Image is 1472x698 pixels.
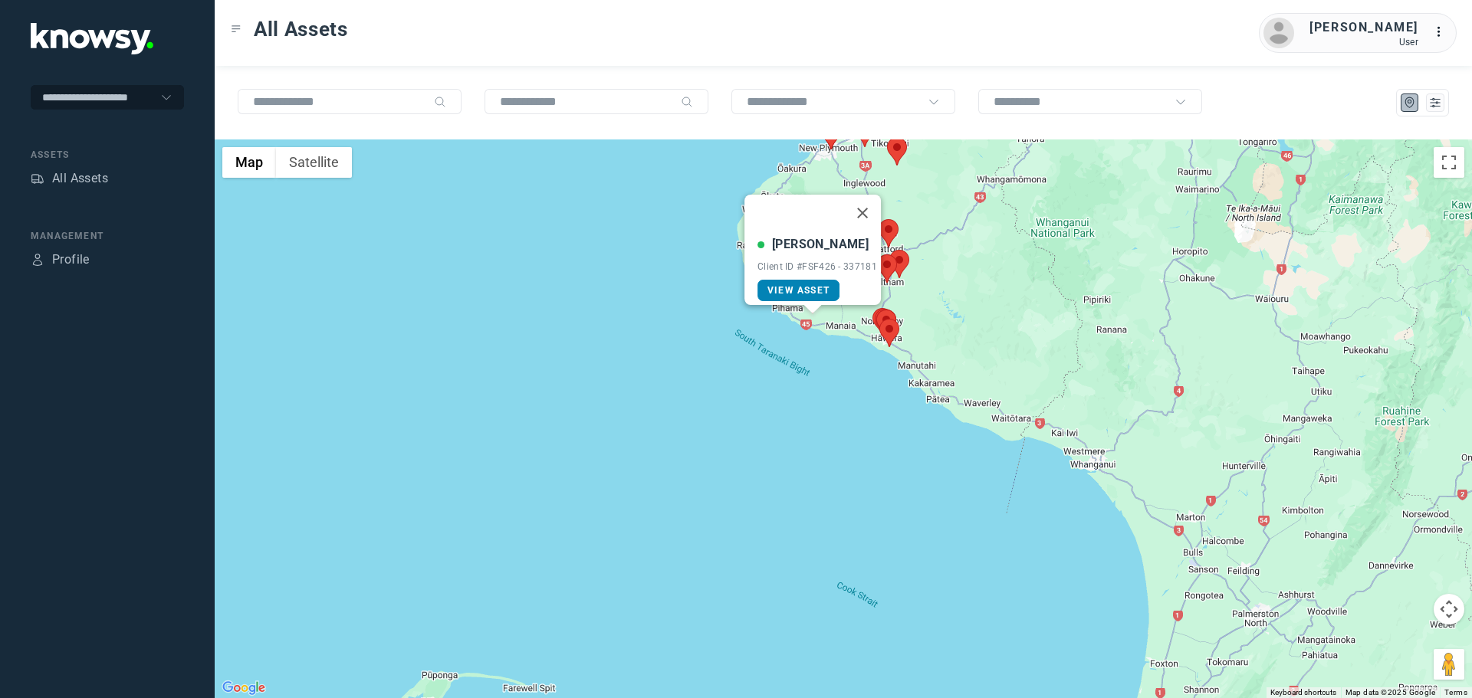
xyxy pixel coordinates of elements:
[31,251,90,269] a: ProfileProfile
[1434,23,1452,44] div: :
[1345,688,1435,696] span: Map data ©2025 Google
[772,235,869,254] div: [PERSON_NAME]
[844,195,881,231] button: Close
[222,147,276,178] button: Show street map
[31,148,184,162] div: Assets
[254,15,348,43] span: All Assets
[1309,37,1418,48] div: User
[1309,18,1418,37] div: [PERSON_NAME]
[52,251,90,269] div: Profile
[219,678,269,698] img: Google
[1270,687,1336,698] button: Keyboard shortcuts
[31,229,184,243] div: Management
[1403,96,1417,110] div: Map
[219,678,269,698] a: Open this area in Google Maps (opens a new window)
[31,172,44,185] div: Assets
[1263,18,1294,48] img: avatar.png
[1434,649,1464,680] button: Drag Pegman onto the map to open Street View
[231,24,242,34] div: Toggle Menu
[757,261,877,272] div: Client ID #FSF426 - 337181
[1434,23,1452,41] div: :
[1434,147,1464,178] button: Toggle fullscreen view
[52,169,108,188] div: All Assets
[1444,688,1467,696] a: Terms (opens in new tab)
[31,253,44,267] div: Profile
[276,147,352,178] button: Show satellite imagery
[1434,594,1464,624] button: Map camera controls
[681,96,693,108] div: Search
[1434,26,1450,38] tspan: ...
[1428,96,1442,110] div: List
[31,169,108,188] a: AssetsAll Assets
[757,280,839,301] a: View Asset
[434,96,446,108] div: Search
[767,285,830,296] span: View Asset
[31,23,153,54] img: Application Logo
